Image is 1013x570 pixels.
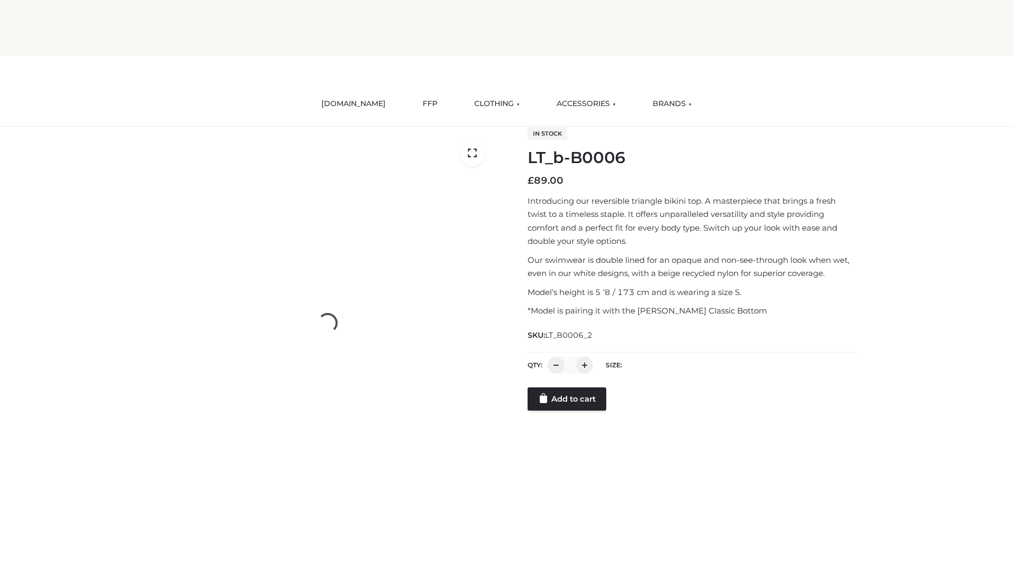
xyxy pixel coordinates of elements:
span: £ [528,175,534,186]
p: Introducing our reversible triangle bikini top. A masterpiece that brings a fresh twist to a time... [528,194,856,248]
p: Model’s height is 5 ‘8 / 173 cm and is wearing a size S. [528,286,856,299]
span: In stock [528,127,567,140]
label: QTY: [528,361,542,369]
bdi: 89.00 [528,175,563,186]
a: Add to cart [528,387,606,411]
p: *Model is pairing it with the [PERSON_NAME] Classic Bottom [528,304,856,318]
a: ACCESSORIES [549,92,624,116]
p: Our swimwear is double lined for an opaque and non-see-through look when wet, even in our white d... [528,253,856,280]
a: [DOMAIN_NAME] [313,92,394,116]
span: LT_B0006_2 [545,330,592,340]
a: BRANDS [645,92,700,116]
h1: LT_b-B0006 [528,148,856,167]
a: CLOTHING [466,92,528,116]
span: SKU: [528,329,594,341]
label: Size: [606,361,622,369]
a: FFP [415,92,445,116]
